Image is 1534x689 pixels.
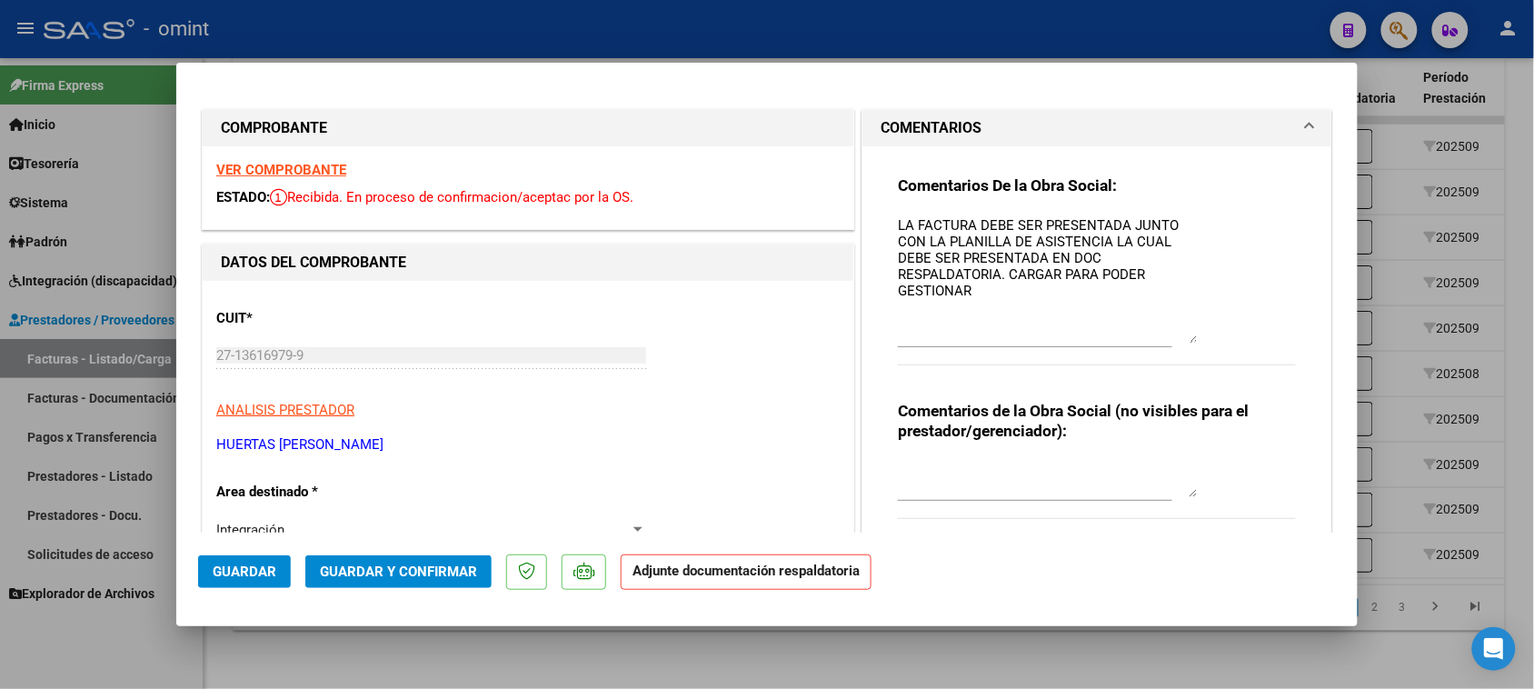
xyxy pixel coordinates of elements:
[270,189,633,205] span: Recibida. En proceso de confirmacion/aceptac por la OS.
[633,563,860,579] strong: Adjunte documentación respaldatoria
[198,555,291,588] button: Guardar
[898,176,1117,195] strong: Comentarios De la Obra Social:
[216,482,403,503] p: Area destinado *
[1472,627,1516,671] div: Open Intercom Messenger
[216,434,840,455] p: HUERTAS [PERSON_NAME]
[213,564,276,580] span: Guardar
[320,564,477,580] span: Guardar y Confirmar
[216,308,403,329] p: CUIT
[221,254,406,271] strong: DATOS DEL COMPROBANTE
[898,402,1249,440] strong: Comentarios de la Obra Social (no visibles para el prestador/gerenciador):
[881,117,981,139] h1: COMENTARIOS
[305,555,492,588] button: Guardar y Confirmar
[216,162,346,178] a: VER COMPROBANTE
[862,146,1331,567] div: COMENTARIOS
[862,110,1331,146] mat-expansion-panel-header: COMENTARIOS
[216,522,284,538] span: Integración
[221,119,327,136] strong: COMPROBANTE
[216,189,270,205] span: ESTADO:
[216,402,354,418] span: ANALISIS PRESTADOR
